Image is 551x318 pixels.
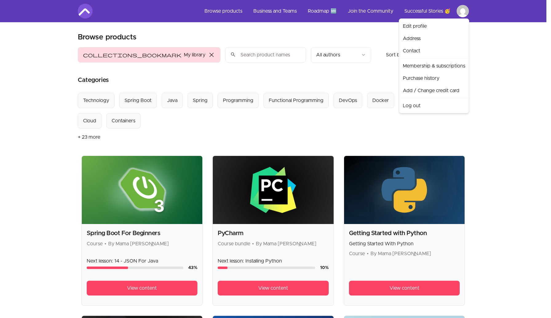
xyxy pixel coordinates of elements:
a: Membership & subscriptions [400,60,468,72]
a: Log out [400,100,468,112]
a: Address [400,32,468,45]
a: Edit profile [400,20,468,32]
a: Contact [400,45,468,57]
a: Purchase history [400,72,468,84]
a: Add / Change credit card [400,84,468,97]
